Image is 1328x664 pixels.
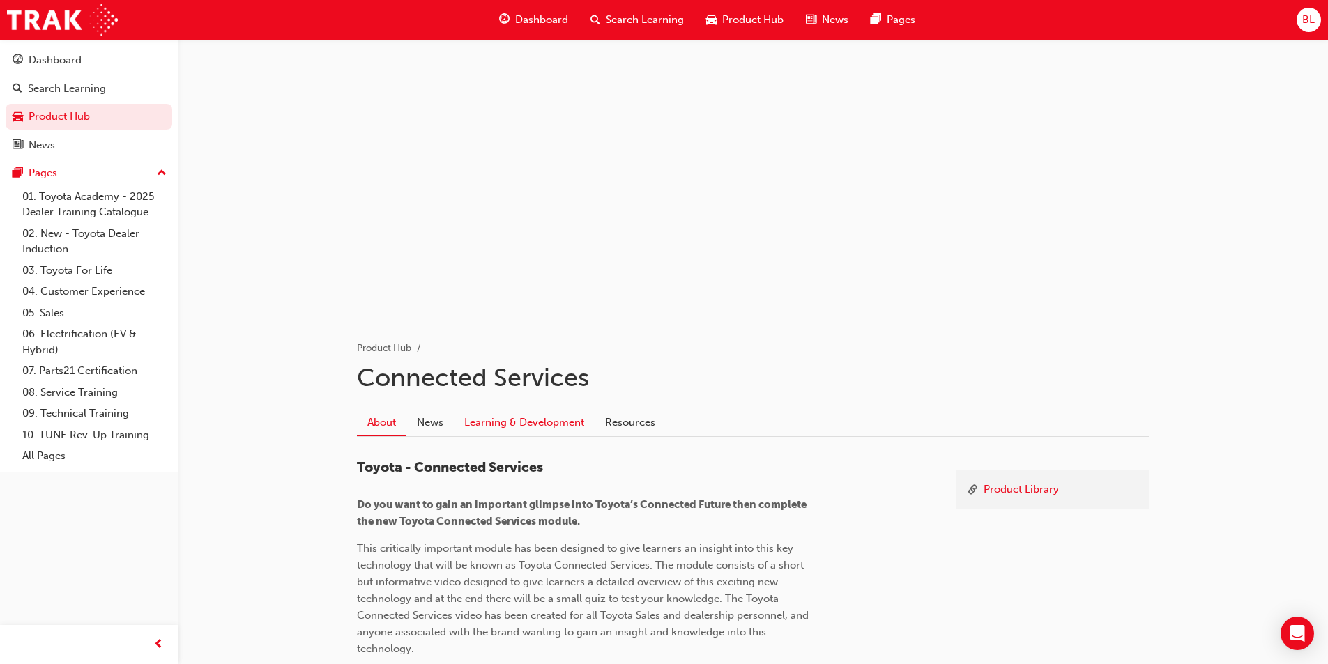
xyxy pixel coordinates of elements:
[6,47,172,73] a: Dashboard
[17,445,172,467] a: All Pages
[357,542,811,655] span: This critically important module has been designed to give learners an insight into this key tech...
[357,342,411,354] a: Product Hub
[153,636,164,654] span: prev-icon
[590,11,600,29] span: search-icon
[17,323,172,360] a: 06. Electrification (EV & Hybrid)
[13,139,23,152] span: news-icon
[17,403,172,424] a: 09. Technical Training
[29,52,82,68] div: Dashboard
[13,167,23,180] span: pages-icon
[29,137,55,153] div: News
[6,160,172,186] button: Pages
[17,424,172,446] a: 10. TUNE Rev-Up Training
[357,409,406,436] a: About
[1281,617,1314,650] div: Open Intercom Messenger
[7,4,118,36] img: Trak
[488,6,579,34] a: guage-iconDashboard
[6,76,172,102] a: Search Learning
[17,223,172,260] a: 02. New - Toyota Dealer Induction
[13,54,23,67] span: guage-icon
[887,12,915,28] span: Pages
[515,12,568,28] span: Dashboard
[17,302,172,324] a: 05. Sales
[406,409,454,435] a: News
[968,481,978,499] span: link-icon
[1302,12,1315,28] span: BL
[695,6,795,34] a: car-iconProduct Hub
[157,164,167,183] span: up-icon
[13,83,22,95] span: search-icon
[13,111,23,123] span: car-icon
[17,281,172,302] a: 04. Customer Experience
[29,165,57,181] div: Pages
[17,360,172,382] a: 07. Parts21 Certification
[806,11,816,29] span: news-icon
[595,409,666,435] a: Resources
[28,81,106,97] div: Search Learning
[357,362,1149,393] h1: Connected Services
[722,12,784,28] span: Product Hub
[860,6,926,34] a: pages-iconPages
[606,12,684,28] span: Search Learning
[706,11,717,29] span: car-icon
[357,459,543,475] span: Toyota - Connected Services
[6,132,172,158] a: News
[1297,8,1321,32] button: BL
[6,45,172,160] button: DashboardSearch LearningProduct HubNews
[17,382,172,403] a: 08. Service Training
[822,12,848,28] span: News
[357,498,809,527] span: Do you want to gain an important glimpse into Toyota’s Connected Future then complete the new Toy...
[17,186,172,223] a: 01. Toyota Academy - 2025 Dealer Training Catalogue
[499,11,510,29] span: guage-icon
[795,6,860,34] a: news-iconNews
[579,6,695,34] a: search-iconSearch Learning
[454,409,595,435] a: Learning & Development
[17,260,172,281] a: 03. Toyota For Life
[6,104,172,130] a: Product Hub
[984,481,1059,499] a: Product Library
[871,11,881,29] span: pages-icon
